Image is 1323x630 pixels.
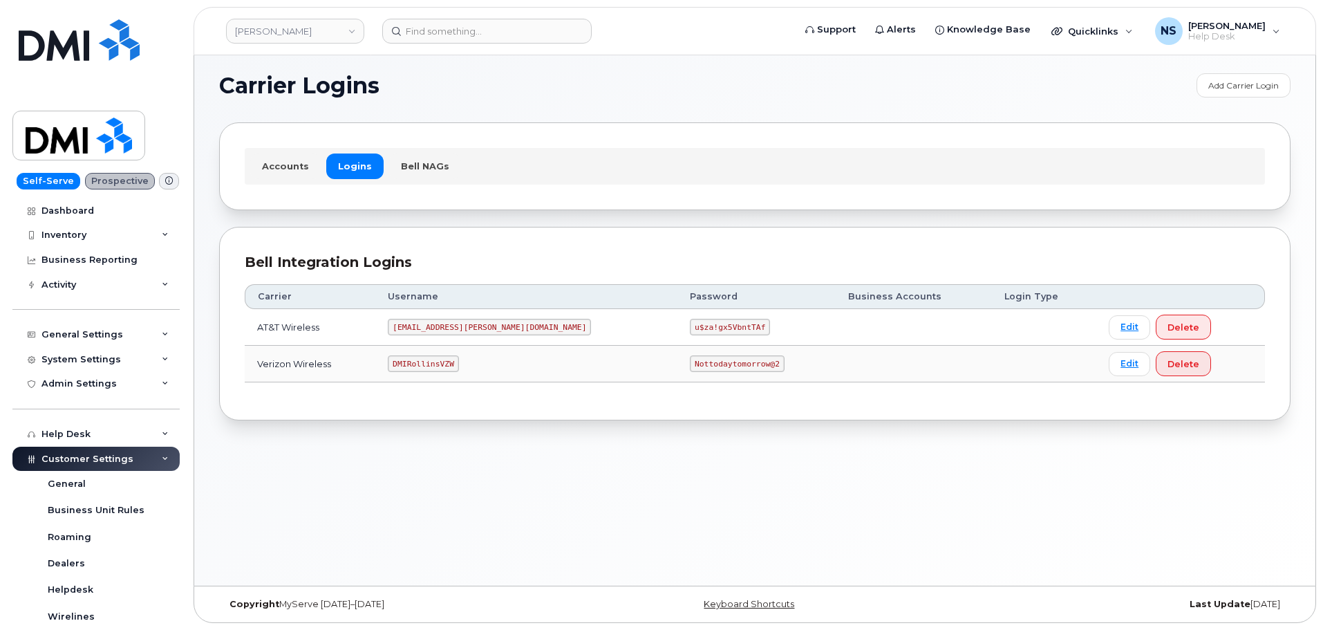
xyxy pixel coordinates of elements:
div: [DATE] [933,599,1291,610]
a: Keyboard Shortcuts [704,599,794,609]
strong: Copyright [229,599,279,609]
span: Carrier Logins [219,75,379,96]
span: Delete [1167,358,1199,371]
a: Accounts [250,154,321,178]
code: DMIRollinsVZW [388,355,458,372]
th: Carrier [245,284,375,309]
td: AT&T Wireless [245,309,375,346]
code: [EMAIL_ADDRESS][PERSON_NAME][DOMAIN_NAME] [388,319,591,335]
strong: Last Update [1190,599,1250,609]
th: Password [677,284,835,309]
button: Delete [1156,351,1211,376]
code: u$za!gx5VbntTAf [690,319,770,335]
div: Bell Integration Logins [245,252,1265,272]
a: Add Carrier Login [1197,73,1291,98]
a: Logins [326,154,384,178]
td: Verizon Wireless [245,346,375,382]
code: Nottodaytomorrow@2 [690,355,784,372]
a: Edit [1109,315,1150,340]
a: Bell NAGs [389,154,461,178]
th: Username [375,284,677,309]
a: Edit [1109,352,1150,376]
th: Business Accounts [836,284,993,309]
div: MyServe [DATE]–[DATE] [219,599,576,610]
button: Delete [1156,315,1211,340]
span: Delete [1167,321,1199,334]
th: Login Type [992,284,1096,309]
